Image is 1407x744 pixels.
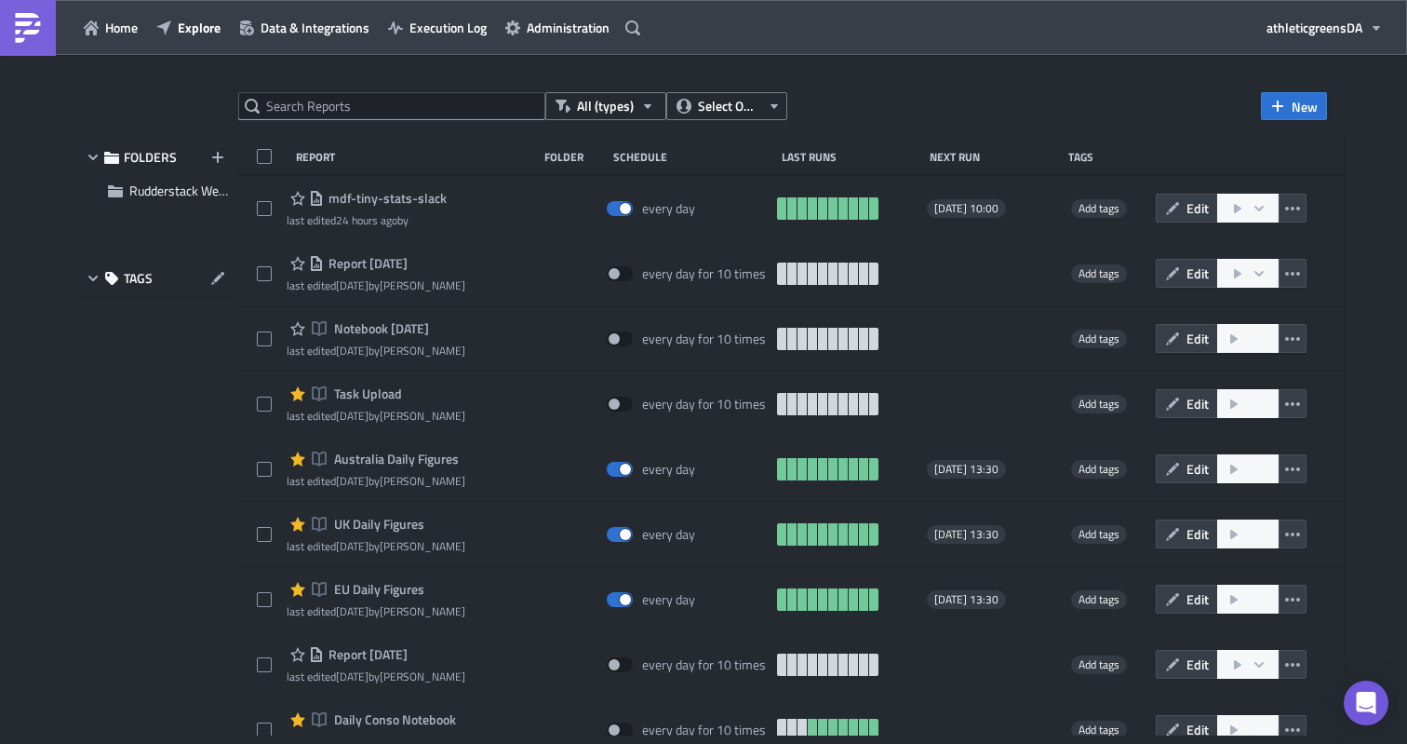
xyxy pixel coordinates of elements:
[698,96,760,116] span: Select Owner
[287,604,465,618] div: last edited by [PERSON_NAME]
[1071,330,1127,348] span: Add tags
[527,18,610,37] span: Administration
[1079,330,1119,347] span: Add tags
[1156,520,1218,548] button: Edit
[642,656,766,673] div: every day for 10 times
[287,670,465,683] div: last edited by [PERSON_NAME]
[544,150,604,164] div: Folder
[1266,18,1362,37] span: athleticgreens DA
[1079,199,1119,217] span: Add tags
[1071,525,1127,544] span: Add tags
[124,270,153,287] span: TAGS
[1071,656,1127,674] span: Add tags
[1344,681,1388,725] div: Open Intercom Messenger
[577,96,634,116] span: All (types)
[642,722,766,738] div: every day for 10 times
[1257,13,1393,42] button: athleticgreensDA
[238,92,545,120] input: Search Reports
[642,265,766,282] div: every day for 10 times
[105,18,138,37] span: Home
[1071,460,1127,479] span: Add tags
[1071,264,1127,283] span: Add tags
[1156,259,1218,288] button: Edit
[1248,589,1271,609] span: Run
[336,472,368,490] time: 2025-09-18T11:46:48Z
[1156,194,1218,223] button: Edit
[329,320,429,337] span: Notebook 2025-09-23
[1079,656,1119,673] span: Add tags
[642,591,695,608] div: every day
[642,200,695,217] div: every day
[379,13,496,42] button: Execution Log
[1186,264,1209,283] span: Edit
[496,13,619,42] a: Administration
[1248,720,1271,739] span: Run
[336,537,368,555] time: 2025-08-27T14:40:12Z
[1186,394,1209,413] span: Edit
[1248,394,1271,413] span: Run
[1079,460,1119,478] span: Add tags
[13,13,43,43] img: PushMetrics
[1079,721,1119,738] span: Add tags
[329,451,459,467] span: Australia Daily Figures
[129,181,296,200] span: Rudderstack Web Event Alerts
[329,516,424,533] span: UK Daily Figures
[329,711,456,728] span: Daily Conso Notebook
[124,149,177,166] span: FOLDERS
[1186,459,1209,479] span: Edit
[1186,198,1209,218] span: Edit
[1292,97,1318,116] span: New
[642,526,695,543] div: every day
[287,474,465,488] div: last edited by [PERSON_NAME]
[147,13,230,42] button: Explore
[336,602,368,620] time: 2025-08-27T14:22:26Z
[1186,329,1209,348] span: Edit
[1248,329,1271,348] span: Run
[666,92,787,120] button: Select Owner
[287,213,447,227] div: last edited by
[329,386,402,402] span: Task Upload
[930,150,1059,164] div: Next Run
[1068,150,1148,164] div: Tags
[1079,590,1119,608] span: Add tags
[1186,589,1209,609] span: Edit
[1217,585,1280,614] button: Run
[287,539,465,553] div: last edited by [PERSON_NAME]
[296,150,535,164] div: Report
[1217,715,1280,744] button: Run
[409,18,487,37] span: Execution Log
[1156,324,1218,353] button: Edit
[324,190,447,207] span: mdf-tiny-stats-slack
[1186,655,1209,674] span: Edit
[336,211,397,229] time: 2025-09-29T00:01:39Z
[1071,395,1127,413] span: Add tags
[1079,395,1119,413] span: Add tags
[642,461,695,478] div: every day
[230,13,379,42] button: Data & Integrations
[1156,454,1218,483] button: Edit
[1156,585,1218,614] button: Edit
[934,527,998,542] span: [DATE] 13:30
[1079,264,1119,282] span: Add tags
[1071,199,1127,218] span: Add tags
[1248,459,1271,479] span: Run
[1248,524,1271,544] span: Run
[642,396,766,413] div: every day for 10 times
[1071,590,1127,609] span: Add tags
[336,407,368,425] time: 2025-09-26T23:55:10Z
[642,331,766,347] div: every day for 10 times
[934,592,998,607] span: [DATE] 13:30
[287,409,465,423] div: last edited by [PERSON_NAME]
[329,581,424,598] span: EU Daily Figures
[1217,454,1280,483] button: Run
[1079,525,1119,543] span: Add tags
[324,255,408,272] span: Report 2025-09-25
[1186,720,1209,739] span: Edit
[1217,324,1280,353] button: Run
[782,150,921,164] div: Last Runs
[934,201,998,216] span: [DATE] 10:00
[74,13,147,42] button: Home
